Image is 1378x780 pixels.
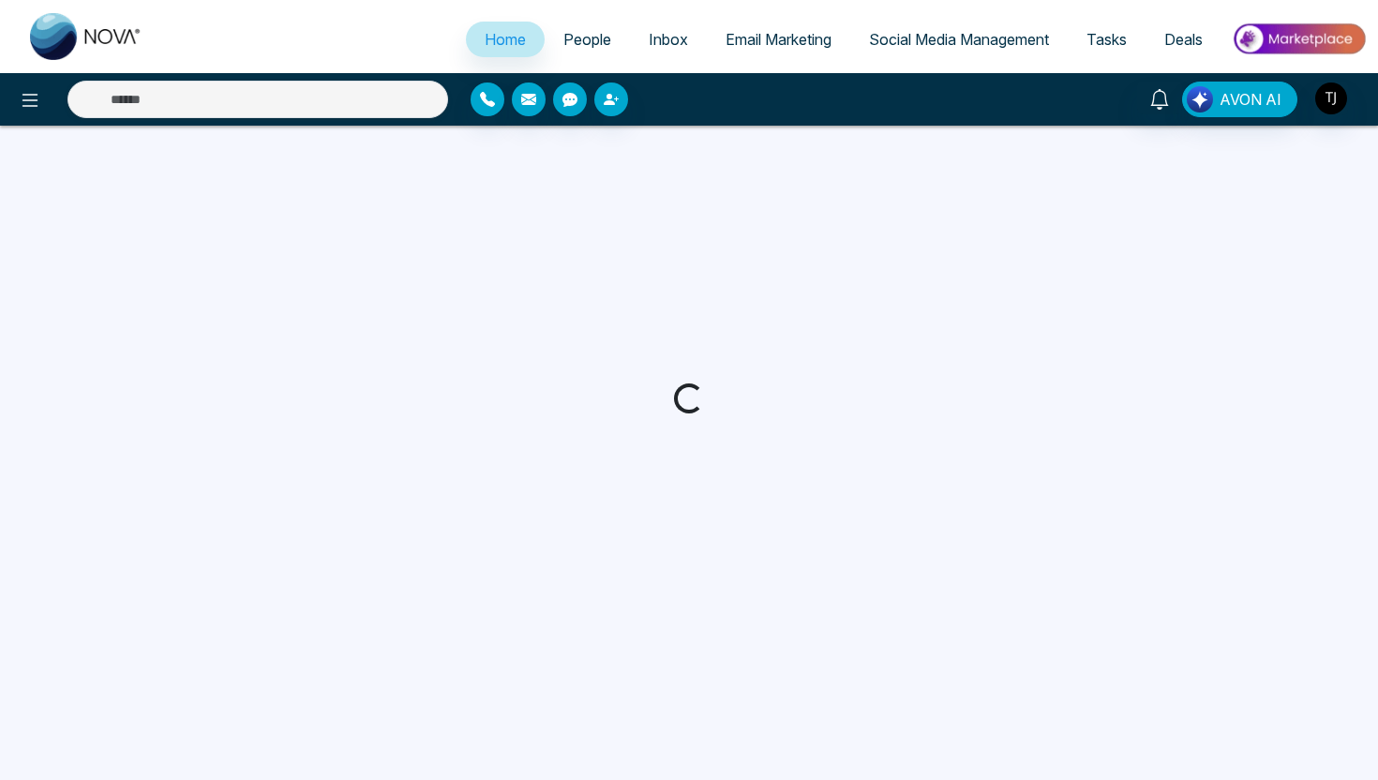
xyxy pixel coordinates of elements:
span: AVON AI [1220,88,1281,111]
a: Deals [1146,22,1221,57]
span: Deals [1164,30,1203,49]
button: AVON AI [1182,82,1297,117]
a: People [545,22,630,57]
a: Tasks [1068,22,1146,57]
img: Lead Flow [1187,86,1213,112]
img: Market-place.gif [1231,18,1367,60]
span: Social Media Management [869,30,1049,49]
span: People [563,30,611,49]
a: Email Marketing [707,22,850,57]
span: Email Marketing [726,30,831,49]
span: Home [485,30,526,49]
a: Home [466,22,545,57]
img: User Avatar [1315,82,1347,114]
span: Tasks [1086,30,1127,49]
span: Inbox [649,30,688,49]
img: Nova CRM Logo [30,13,142,60]
a: Social Media Management [850,22,1068,57]
a: Inbox [630,22,707,57]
